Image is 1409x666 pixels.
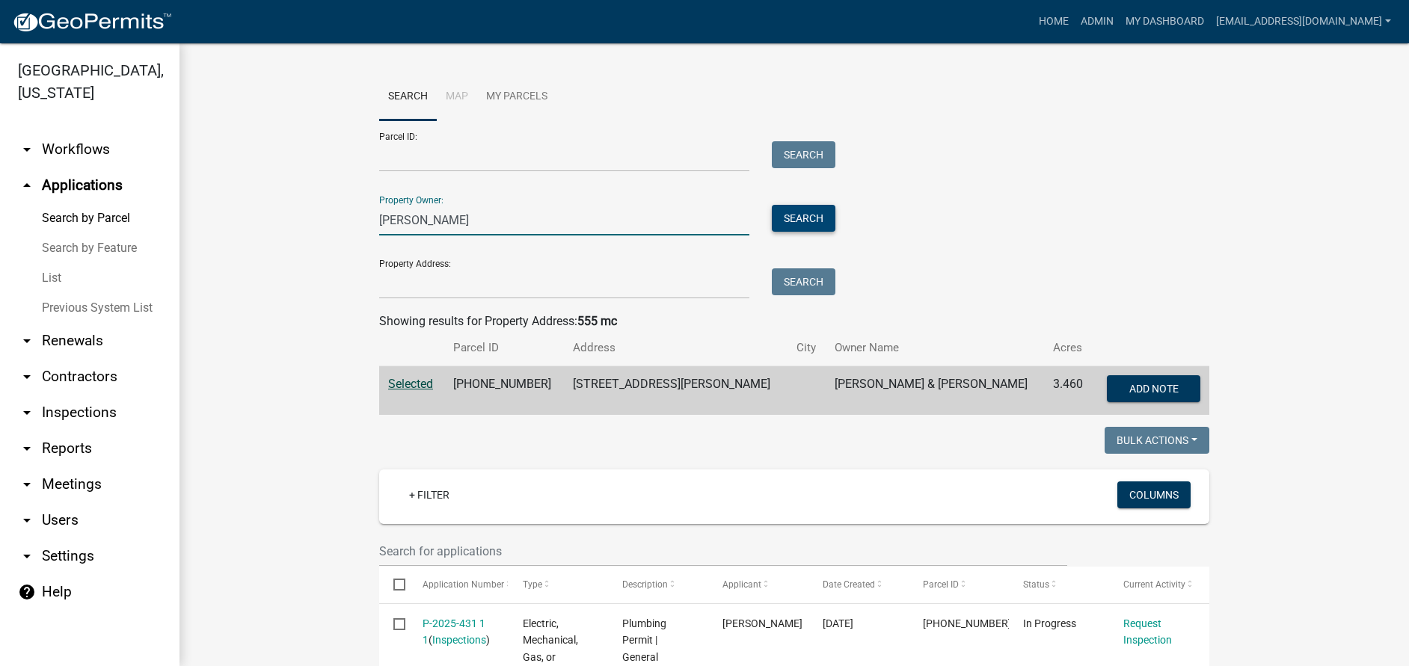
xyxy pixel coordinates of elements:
[379,312,1209,330] div: Showing results for Property Address:
[1120,7,1210,36] a: My Dashboard
[772,141,835,168] button: Search
[788,330,826,366] th: City
[379,536,1067,567] input: Search for applications
[1123,617,1172,647] a: Request Inspection
[18,404,36,422] i: arrow_drop_down
[1117,481,1191,508] button: Columns
[1105,427,1209,454] button: Bulk Actions
[622,579,668,590] span: Description
[826,330,1044,366] th: Owner Name
[823,579,875,590] span: Date Created
[379,567,408,602] datatable-header-cell: Select
[722,617,802,629] span: Robert Weichmann
[18,583,36,601] i: help
[18,511,36,529] i: arrow_drop_down
[18,176,36,194] i: arrow_drop_up
[408,567,508,602] datatable-header-cell: Application Number
[444,330,564,366] th: Parcel ID
[708,567,808,602] datatable-header-cell: Applicant
[18,141,36,158] i: arrow_drop_down
[1044,366,1093,416] td: 3.460
[1023,617,1076,629] span: In Progress
[564,330,787,366] th: Address
[1023,579,1049,590] span: Status
[397,481,461,508] a: + Filter
[923,617,1011,629] span: 123-00-00-055
[432,634,486,646] a: Inspections
[1107,375,1200,402] button: Add Note
[772,205,835,232] button: Search
[18,475,36,493] i: arrow_drop_down
[608,567,708,602] datatable-header-cell: Description
[722,579,761,590] span: Applicant
[909,567,1009,602] datatable-header-cell: Parcel ID
[823,617,853,629] span: 09/08/2025
[18,547,36,565] i: arrow_drop_down
[1033,7,1075,36] a: Home
[388,377,433,391] a: Selected
[18,440,36,457] i: arrow_drop_down
[826,366,1044,416] td: [PERSON_NAME] & [PERSON_NAME]
[444,366,564,416] td: [PHONE_NUMBER]
[379,73,437,121] a: Search
[1123,579,1185,590] span: Current Activity
[923,579,959,590] span: Parcel ID
[423,615,494,650] div: ( )
[508,567,608,602] datatable-header-cell: Type
[1009,567,1109,602] datatable-header-cell: Status
[477,73,556,121] a: My Parcels
[523,579,542,590] span: Type
[1044,330,1093,366] th: Acres
[423,617,485,647] a: P-2025-431 1 1
[1109,567,1209,602] datatable-header-cell: Current Activity
[772,268,835,295] button: Search
[18,368,36,386] i: arrow_drop_down
[1075,7,1120,36] a: Admin
[18,332,36,350] i: arrow_drop_down
[808,567,909,602] datatable-header-cell: Date Created
[564,366,787,416] td: [STREET_ADDRESS][PERSON_NAME]
[1129,383,1178,395] span: Add Note
[577,314,617,328] strong: 555 mc
[423,579,504,590] span: Application Number
[1210,7,1397,36] a: [EMAIL_ADDRESS][DOMAIN_NAME]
